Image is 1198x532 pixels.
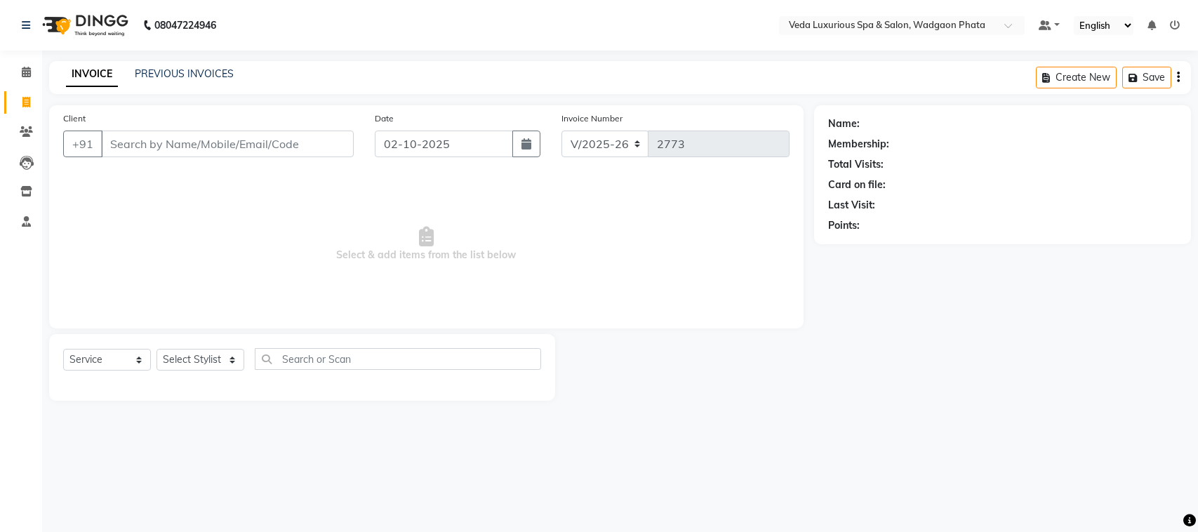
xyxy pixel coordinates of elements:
[66,62,118,87] a: INVOICE
[828,117,860,131] div: Name:
[828,178,886,192] div: Card on file:
[63,131,102,157] button: +91
[1122,67,1171,88] button: Save
[828,218,860,233] div: Points:
[36,6,132,45] img: logo
[255,348,541,370] input: Search or Scan
[63,112,86,125] label: Client
[375,112,394,125] label: Date
[828,198,875,213] div: Last Visit:
[154,6,216,45] b: 08047224946
[828,157,884,172] div: Total Visits:
[828,137,889,152] div: Membership:
[101,131,354,157] input: Search by Name/Mobile/Email/Code
[135,67,234,80] a: PREVIOUS INVOICES
[1036,67,1117,88] button: Create New
[63,174,790,314] span: Select & add items from the list below
[561,112,623,125] label: Invoice Number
